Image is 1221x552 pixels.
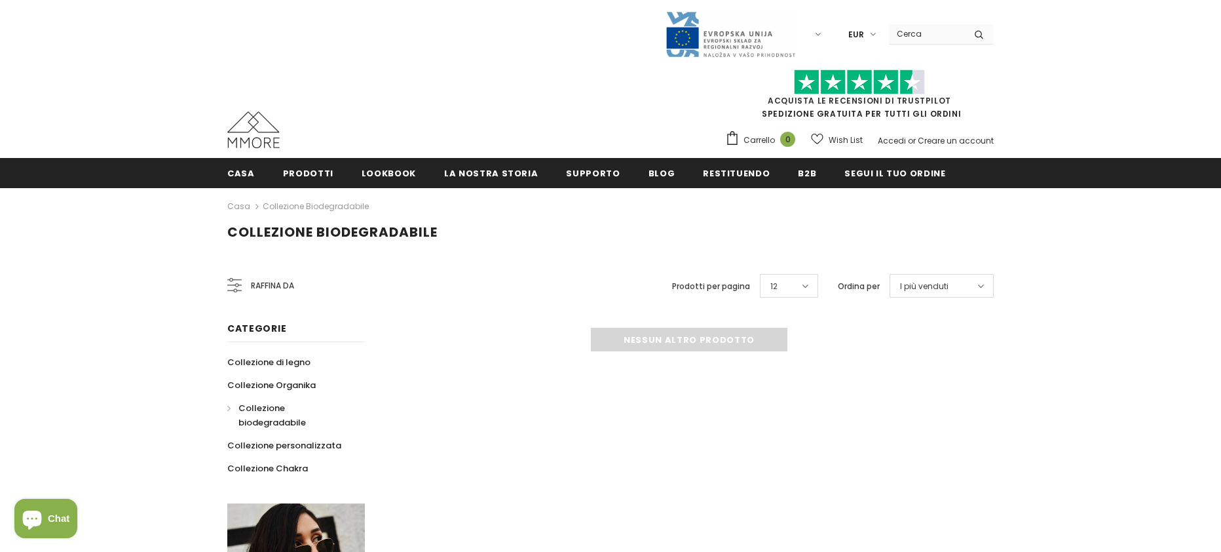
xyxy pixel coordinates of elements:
span: Collezione personalizzata [227,439,341,452]
a: Lookbook [362,158,416,187]
span: Lookbook [362,167,416,180]
a: Creare un account [918,135,994,146]
a: Javni Razpis [665,28,796,39]
a: Carrello 0 [725,130,802,150]
span: Prodotti [283,167,333,180]
img: Javni Razpis [665,10,796,58]
a: Collezione di legno [227,351,310,374]
a: Collezione biodegradabile [227,397,350,434]
a: Collezione personalizzata [227,434,341,457]
a: Wish List [811,128,863,151]
a: Prodotti [283,158,333,187]
a: Blog [648,158,675,187]
a: Segui il tuo ordine [844,158,945,187]
span: I più venduti [900,280,949,293]
a: Collezione Chakra [227,457,308,480]
span: Blog [648,167,675,180]
span: Segui il tuo ordine [844,167,945,180]
span: or [908,135,916,146]
span: Categorie [227,322,286,335]
span: Carrello [743,134,775,147]
a: Acquista le recensioni di TrustPilot [768,95,951,106]
a: Accedi [878,135,906,146]
span: Collezione biodegradabile [238,402,306,429]
label: Prodotti per pagina [672,280,750,293]
input: Search Site [889,24,964,43]
span: Wish List [829,134,863,147]
a: Collezione biodegradabile [263,201,369,212]
span: B2B [798,167,816,180]
a: Casa [227,158,255,187]
span: Collezione biodegradabile [227,223,438,241]
span: supporto [566,167,620,180]
span: Collezione di legno [227,356,310,368]
a: Restituendo [703,158,770,187]
span: 12 [770,280,778,293]
a: La nostra storia [444,158,538,187]
span: Raffina da [251,279,294,293]
a: B2B [798,158,816,187]
span: EUR [848,28,864,41]
a: Casa [227,199,250,214]
a: Collezione Organika [227,374,316,397]
img: Fidati di Pilot Stars [794,69,925,95]
span: La nostra storia [444,167,538,180]
inbox-online-store-chat: Shopify online store chat [10,499,81,542]
a: supporto [566,158,620,187]
span: Collezione Organika [227,379,316,391]
span: 0 [780,132,795,147]
span: Casa [227,167,255,180]
span: Collezione Chakra [227,462,308,475]
label: Ordina per [838,280,880,293]
span: SPEDIZIONE GRATUITA PER TUTTI GLI ORDINI [725,75,994,119]
img: Casi MMORE [227,111,280,148]
span: Restituendo [703,167,770,180]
